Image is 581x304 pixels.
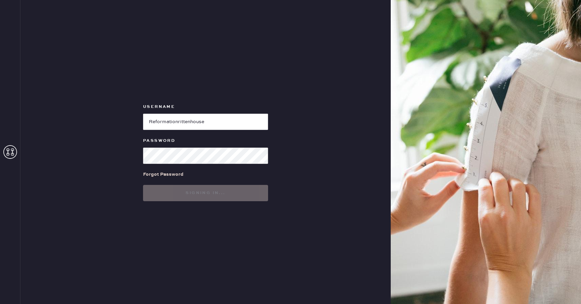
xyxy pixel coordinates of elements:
label: Username [143,103,268,111]
div: Forgot Password [143,171,183,178]
input: e.g. john@doe.com [143,114,268,130]
label: Password [143,137,268,145]
a: Forgot Password [143,164,183,185]
button: Signing in... [143,185,268,201]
